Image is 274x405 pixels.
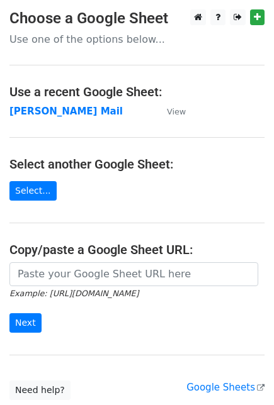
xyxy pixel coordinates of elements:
a: [PERSON_NAME] Mail [9,106,123,117]
h3: Choose a Google Sheet [9,9,265,28]
input: Next [9,313,42,333]
a: Google Sheets [186,382,265,393]
small: Example: [URL][DOMAIN_NAME] [9,289,139,298]
h4: Copy/paste a Google Sheet URL: [9,242,265,257]
a: Select... [9,181,57,201]
h4: Select another Google Sheet: [9,157,265,172]
input: Paste your Google Sheet URL here [9,262,258,286]
h4: Use a recent Google Sheet: [9,84,265,99]
a: View [154,106,186,117]
p: Use one of the options below... [9,33,265,46]
small: View [167,107,186,116]
a: Need help? [9,380,71,400]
